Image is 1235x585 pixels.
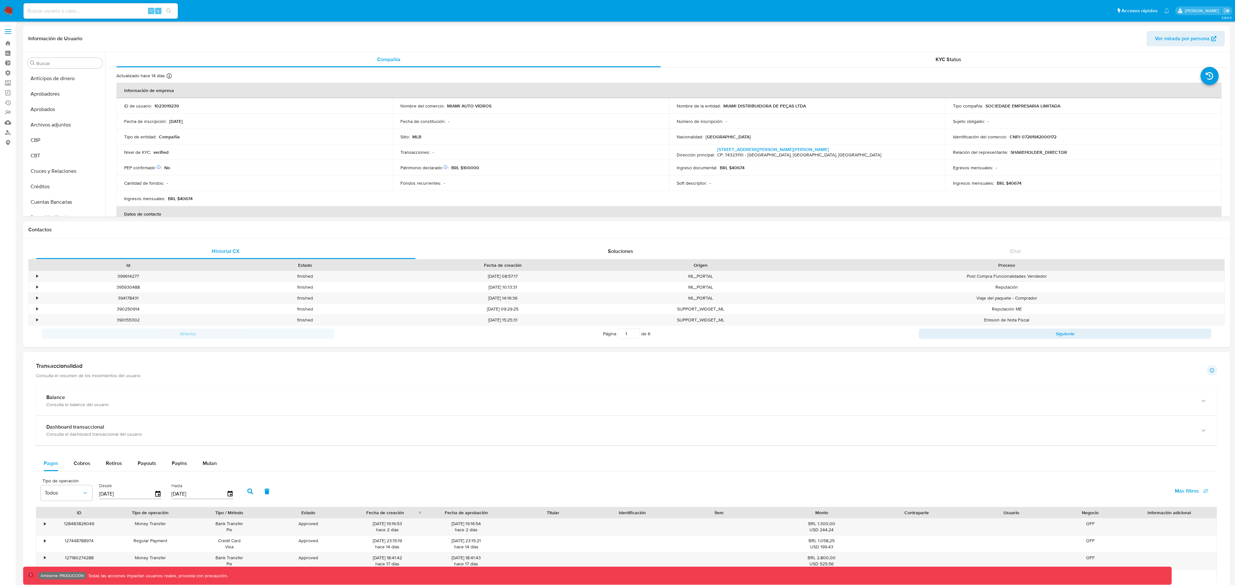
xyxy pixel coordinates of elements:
[25,86,105,102] button: Aprobadores
[608,247,633,255] span: Soluciones
[217,271,394,282] div: finished
[709,180,711,186] p: -
[36,60,100,66] input: Buscar
[25,148,105,163] button: CBT
[448,118,449,124] p: -
[789,271,1224,282] div: Post Compra Funcionalidades Vendedor
[42,329,334,339] button: Anterior
[677,152,715,158] p: Dirección principal :
[1011,149,1067,155] p: SHAREHOLDER_DIRECTOR
[167,180,168,186] p: -
[36,295,38,301] div: •
[116,206,1221,222] th: Datos de contacto
[36,317,38,323] div: •
[953,134,1007,140] p: Identificación del comercio :
[36,306,38,312] div: •
[25,210,105,225] button: Datos Modificados
[162,6,175,15] button: search-icon
[25,194,105,210] button: Cuentas Bancarias
[159,134,180,140] p: Compañia
[617,262,784,268] div: Origen
[30,60,35,66] button: Buscar
[154,103,179,109] p: 1023019239
[393,315,612,325] div: [DATE] 15:25:31
[25,71,105,86] button: Anticipos de dinero
[1121,7,1157,14] span: Accesos rápidos
[36,273,38,279] div: •
[217,315,394,325] div: finished
[612,271,789,282] div: ML_PORTAL
[400,134,410,140] p: Sitio :
[41,574,84,577] p: Ambiente: PRODUCCIÓN
[217,293,394,303] div: finished
[400,165,449,171] p: Patrimonio declarado :
[793,262,1220,268] div: Proceso
[612,315,789,325] div: SUPPORT_WIDGET_ML
[124,180,164,186] p: Cantidad de fondos :
[997,180,1021,186] p: BRL $40674
[23,7,178,15] input: Buscar usuario o caso...
[40,271,217,282] div: 399614277
[706,134,751,140] p: [GEOGRAPHIC_DATA]
[398,262,608,268] div: Fecha de creación
[717,146,829,153] a: [STREET_ADDRESS][PERSON_NAME][PERSON_NAME]
[726,118,727,124] p: -
[393,282,612,292] div: [DATE] 10:13:31
[953,149,1008,155] p: Relación del representante :
[953,103,983,109] p: Tipo compañía :
[36,284,38,290] div: •
[124,134,156,140] p: Tipo de entidad :
[677,103,721,109] p: Nombre de la entidad :
[169,118,183,124] p: [DATE]
[677,165,717,171] p: Ingreso documental :
[221,262,389,268] div: Estado
[393,293,612,303] div: [DATE] 14:16:36
[400,180,441,186] p: Fondos recurrentes :
[1185,8,1221,14] p: leandrojossue.ramirez@mercadolibre.com.co
[444,180,445,186] p: -
[25,163,105,179] button: Cruces y Relaciones
[1164,8,1169,14] a: Notificaciones
[212,247,240,255] span: Historial CX
[124,103,152,109] p: ID de usuario :
[985,103,1060,109] p: SOCIEDADE EMPRESARIA LIMITADA
[996,165,997,171] p: -
[217,282,394,292] div: finished
[1223,7,1230,14] a: Salir
[720,165,745,171] p: BRL $40674
[612,304,789,314] div: SUPPORT_WIDGET_ML
[1010,134,1057,140] p: CNPJ 07261942000172
[124,118,167,124] p: Fecha de inscripción :
[217,304,394,314] div: finished
[789,304,1224,314] div: Reputación ME
[717,152,881,158] h4: CP: 74323110 - [GEOGRAPHIC_DATA], [GEOGRAPHIC_DATA], [GEOGRAPHIC_DATA]
[124,165,162,171] p: PEP confirmado :
[677,180,707,186] p: Soft descriptor :
[164,165,170,171] p: No
[789,282,1224,292] div: Reputación
[116,83,1221,98] th: Información de empresa
[451,165,479,171] p: BRL $100000
[612,293,789,303] div: ML_PORTAL
[25,179,105,194] button: Créditos
[149,8,153,14] span: ⌥
[157,8,159,14] span: s
[953,180,994,186] p: Ingresos mensuales :
[789,293,1224,303] div: Viaje del paquete - Comprador
[648,330,650,337] span: 6
[987,118,989,124] p: -
[87,573,228,579] p: Todas las acciones impactan usuarios reales, proceda con precaución.
[28,35,82,42] h1: Información de Usuario
[612,282,789,292] div: ML_PORTAL
[723,103,806,109] p: MIAMI DISTRIBUIDORA DE PEÇAS LTDA
[28,227,1225,233] h1: Contactos
[789,315,1224,325] div: Emision de Nota Fiscal
[124,196,165,201] p: Ingresos mensuales :
[447,103,491,109] p: MIAMI AUTO VIDROS
[400,118,445,124] p: Fecha de constitución :
[377,56,400,63] span: Compañía
[400,149,430,155] p: Transacciones :
[25,117,105,133] button: Archivos adjuntos
[433,149,434,155] p: -
[400,103,444,109] p: Nombre del comercio :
